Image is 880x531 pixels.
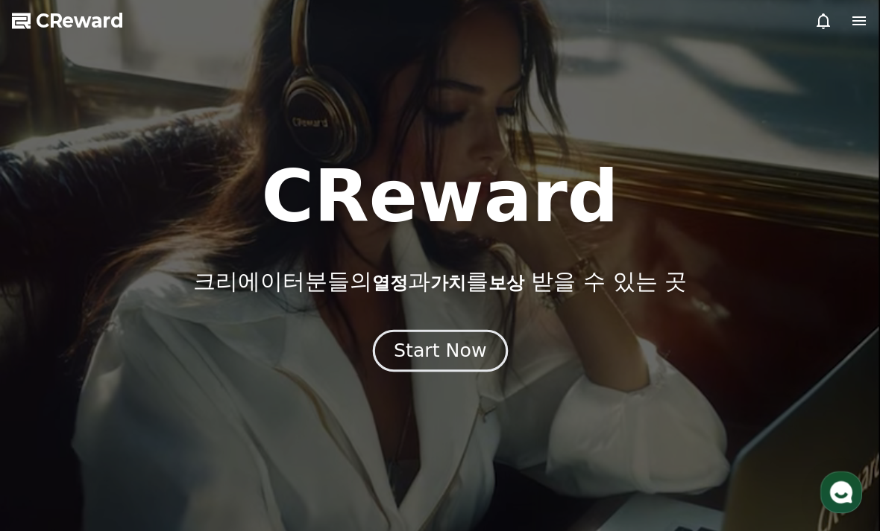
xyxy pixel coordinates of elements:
span: 열정 [372,273,408,293]
h1: CReward [261,161,618,232]
span: 대화 [136,430,154,442]
a: 대화 [98,407,192,445]
a: 홈 [4,407,98,445]
span: 가치 [430,273,466,293]
div: Start Now [394,338,486,363]
a: 설정 [192,407,286,445]
span: CReward [36,9,124,33]
a: Start Now [376,346,505,360]
a: CReward [12,9,124,33]
button: Start Now [372,329,507,372]
p: 크리에이터분들의 과 를 받을 수 있는 곳 [193,268,687,295]
span: 홈 [47,430,56,442]
span: 설정 [230,430,248,442]
span: 보상 [488,273,524,293]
